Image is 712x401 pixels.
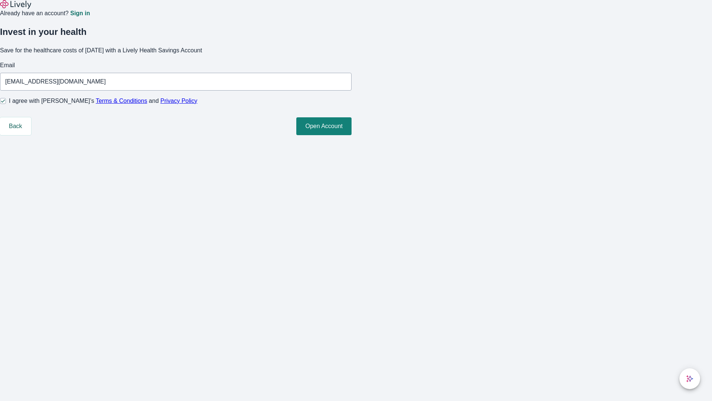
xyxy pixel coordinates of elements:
a: Terms & Conditions [96,98,147,104]
a: Sign in [70,10,90,16]
a: Privacy Policy [161,98,198,104]
span: I agree with [PERSON_NAME]’s and [9,97,197,105]
button: Open Account [296,117,352,135]
svg: Lively AI Assistant [686,375,693,382]
button: chat [679,368,700,389]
